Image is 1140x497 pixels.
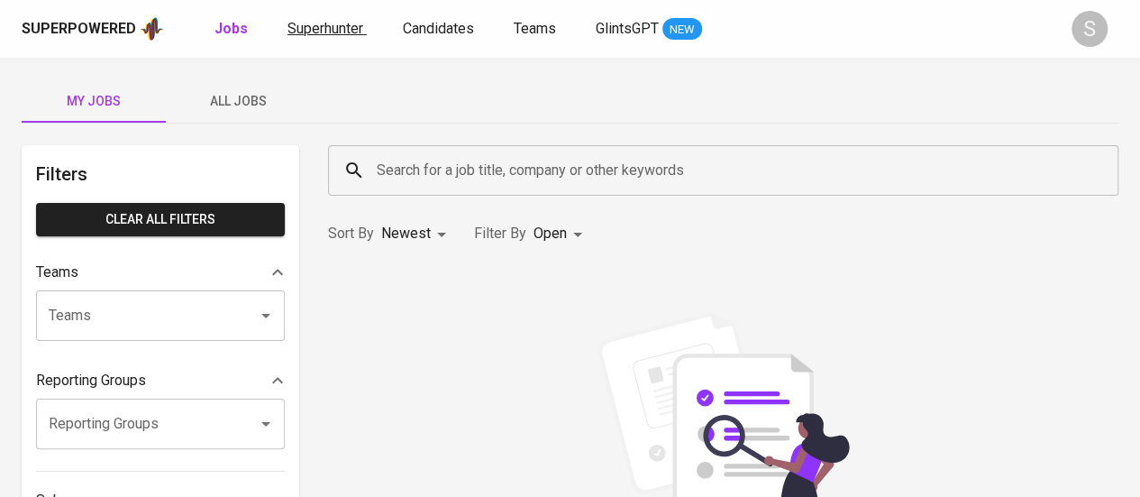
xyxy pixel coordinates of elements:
a: Teams [514,18,560,41]
div: Open [534,217,588,251]
div: Newest [381,217,452,251]
a: Candidates [403,18,478,41]
span: Superhunter [287,20,363,37]
b: Jobs [214,20,248,37]
div: Superpowered [22,19,136,40]
span: NEW [662,21,702,39]
button: Open [253,411,278,437]
span: All Jobs [177,90,299,113]
h6: Filters [36,160,285,189]
span: GlintsGPT [596,20,659,37]
a: Superpoweredapp logo [22,15,164,42]
p: Sort By [328,223,374,244]
img: app logo [140,15,164,42]
div: Reporting Groups [36,363,285,399]
button: Clear All filters [36,203,285,236]
span: My Jobs [32,90,155,113]
span: Clear All filters [50,208,270,231]
span: Teams [514,20,556,37]
a: Superhunter [287,18,367,41]
p: Teams [36,262,78,283]
p: Filter By [474,223,526,244]
a: Jobs [214,18,251,41]
div: S [1072,11,1108,47]
div: Teams [36,254,285,290]
button: Open [253,303,278,328]
span: Candidates [403,20,474,37]
span: Open [534,225,567,242]
p: Reporting Groups [36,370,146,391]
p: Newest [381,223,431,244]
a: GlintsGPT NEW [596,18,702,41]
